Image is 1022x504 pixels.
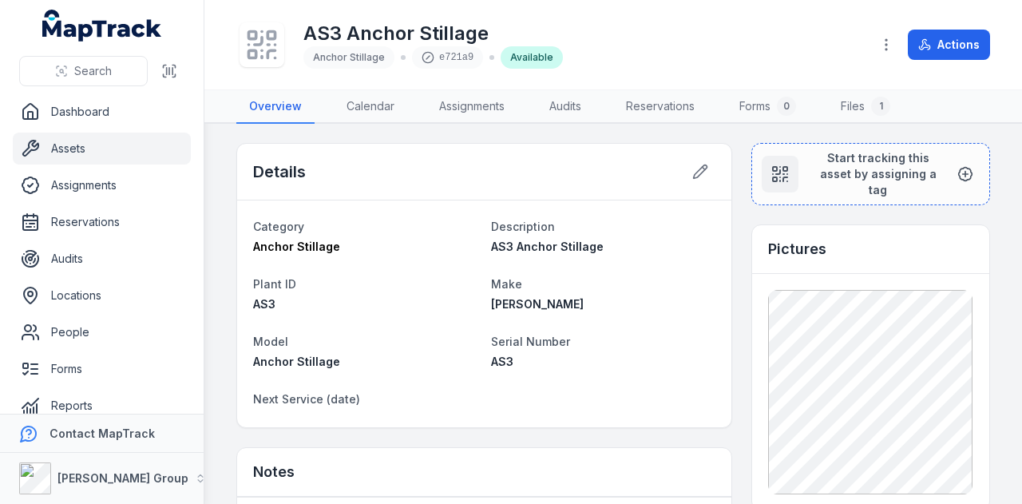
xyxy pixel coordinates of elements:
h1: AS3 Anchor Stillage [303,21,563,46]
strong: [PERSON_NAME] Group [57,471,188,485]
a: Assignments [13,169,191,201]
a: Locations [13,280,191,312]
a: People [13,316,191,348]
h3: Notes [253,461,295,483]
a: Audits [13,243,191,275]
h2: Details [253,161,306,183]
a: Reservations [613,90,707,124]
span: Next Service (date) [253,392,360,406]
span: Anchor Stillage [253,240,340,253]
a: Reservations [13,206,191,238]
div: Available [501,46,563,69]
button: Actions [908,30,990,60]
a: MapTrack [42,10,162,42]
a: Overview [236,90,315,124]
a: Dashboard [13,96,191,128]
span: Description [491,220,555,233]
a: Files1 [828,90,903,124]
span: Start tracking this asset by assigning a tag [811,150,945,198]
span: Serial Number [491,335,570,348]
a: Reports [13,390,191,422]
div: 1 [871,97,890,116]
span: Category [253,220,304,233]
span: Anchor Stillage [313,51,385,63]
a: Audits [537,90,594,124]
span: Model [253,335,288,348]
button: Search [19,56,148,86]
span: AS3 [491,355,513,368]
div: e721a9 [412,46,483,69]
span: Search [74,63,112,79]
h3: Pictures [768,238,826,260]
span: AS3 [253,297,275,311]
span: AS3 Anchor Stillage [491,240,604,253]
a: Assignments [426,90,517,124]
a: Forms0 [727,90,809,124]
button: Start tracking this asset by assigning a tag [751,143,990,205]
div: 0 [777,97,796,116]
span: [PERSON_NAME] [491,297,584,311]
span: Make [491,277,522,291]
a: Forms [13,353,191,385]
strong: Contact MapTrack [50,427,155,440]
span: Anchor Stillage [253,355,340,368]
a: Calendar [334,90,407,124]
a: Assets [13,133,191,165]
span: Plant ID [253,277,296,291]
